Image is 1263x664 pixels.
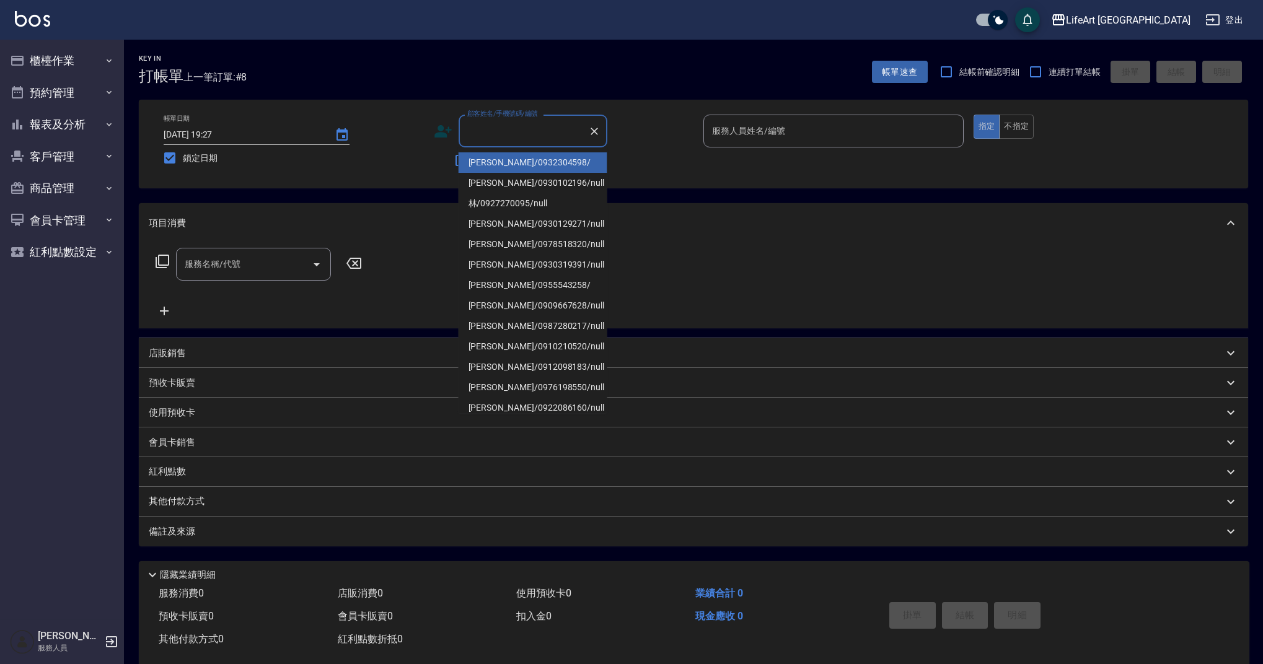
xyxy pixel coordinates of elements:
div: 店販銷售 [139,338,1248,368]
li: [PERSON_NAME]/0930319391/null [459,255,607,275]
div: 紅利點數 [139,457,1248,487]
li: [PERSON_NAME]/0909667628/null [459,295,607,316]
li: [PERSON_NAME]/0912098183/null [459,357,607,377]
button: Clear [586,123,603,140]
p: 使用預收卡 [149,406,195,419]
button: 登出 [1200,9,1248,32]
button: 指定 [974,115,1000,139]
button: 紅利點數設定 [5,236,119,268]
h5: [PERSON_NAME] [38,630,101,642]
div: 其他付款方式 [139,487,1248,517]
li: [PERSON_NAME]/0932304598/ [459,152,607,173]
p: 預收卡販賣 [149,377,195,390]
span: 上一筆訂單:#8 [183,69,247,85]
div: 會員卡銷售 [139,427,1248,457]
button: 報表及分析 [5,108,119,141]
label: 顧客姓名/手機號碼/編號 [467,109,538,118]
span: 連續打單結帳 [1049,66,1101,79]
label: 帳單日期 [164,114,190,123]
span: 使用預收卡 0 [516,587,571,599]
button: save [1015,7,1040,32]
li: [PERSON_NAME]/0922086160/null [459,398,607,418]
button: Choose date, selected date is 2025-10-10 [327,120,357,150]
button: 櫃檯作業 [5,45,119,77]
button: LifeArt [GEOGRAPHIC_DATA] [1046,7,1195,33]
button: 商品管理 [5,172,119,204]
p: 紅利點數 [149,465,192,479]
span: 現金應收 0 [695,610,743,622]
p: 服務人員 [38,642,101,653]
button: 客戶管理 [5,141,119,173]
div: 備註及來源 [139,517,1248,546]
span: 業績合計 0 [695,587,743,599]
img: Person [10,629,35,654]
p: 其他付款方式 [149,495,211,509]
span: 紅利點數折抵 0 [338,633,403,645]
span: 服務消費 0 [159,587,204,599]
button: 不指定 [999,115,1034,139]
button: 帳單速查 [872,61,928,84]
button: Open [307,255,327,274]
li: [PERSON_NAME]/0976198550/null [459,377,607,398]
li: [PERSON_NAME]/0930102196/null [459,173,607,193]
div: 項目消費 [139,203,1248,243]
span: 會員卡販賣 0 [338,610,393,622]
p: 會員卡銷售 [149,436,195,449]
p: 店販銷售 [149,347,186,360]
span: 店販消費 0 [338,587,383,599]
img: Logo [15,11,50,27]
li: [PERSON_NAME]/0978518320/null [459,234,607,255]
button: 會員卡管理 [5,204,119,237]
span: 扣入金 0 [516,610,552,622]
span: 鎖定日期 [183,152,218,165]
li: [PERSON_NAME]/0930129271/null [459,214,607,234]
h2: Key In [139,55,183,63]
div: LifeArt [GEOGRAPHIC_DATA] [1066,12,1190,28]
p: 項目消費 [149,217,186,230]
div: 預收卡販賣 [139,368,1248,398]
span: 結帳前確認明細 [959,66,1020,79]
span: 預收卡販賣 0 [159,610,214,622]
div: 使用預收卡 [139,398,1248,427]
li: 林/0927270095/null [459,193,607,214]
span: 其他付款方式 0 [159,633,224,645]
li: [PERSON_NAME]/0910210520/null [459,336,607,357]
h3: 打帳單 [139,68,183,85]
li: [PERSON_NAME]/0955543258/ [459,275,607,295]
p: 隱藏業績明細 [160,569,216,582]
li: [PERSON_NAME]/0987280217/null [459,316,607,336]
p: 備註及來源 [149,525,195,538]
button: 預約管理 [5,77,119,109]
input: YYYY/MM/DD hh:mm [164,124,322,145]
